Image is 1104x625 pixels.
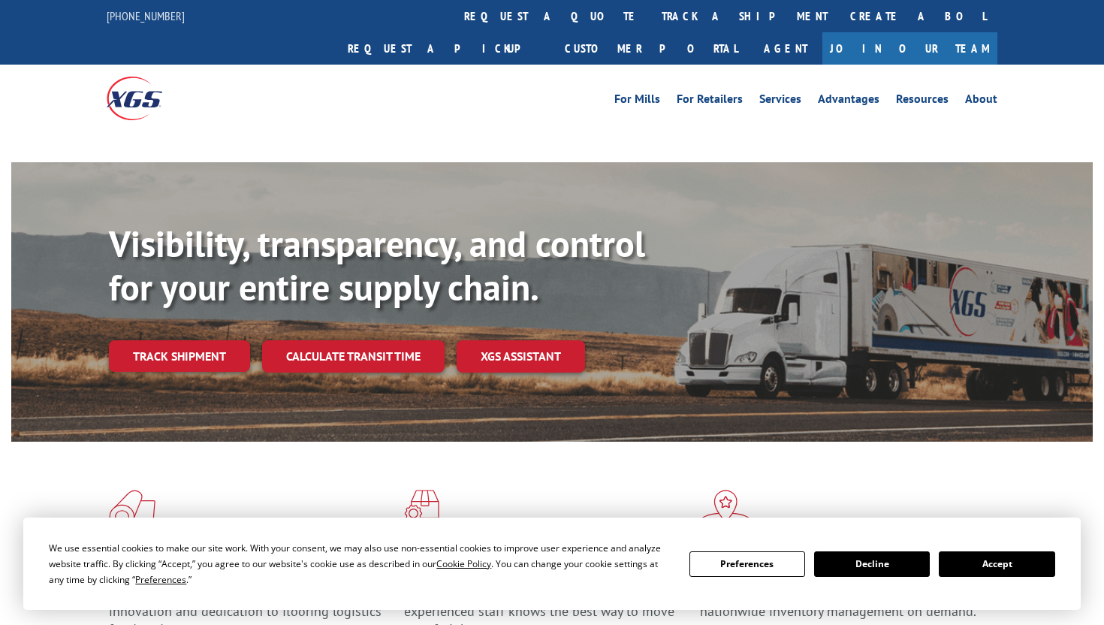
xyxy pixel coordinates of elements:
[554,32,749,65] a: Customer Portal
[49,540,671,587] div: We use essential cookies to make our site work. With your consent, we may also use non-essential ...
[135,573,186,586] span: Preferences
[939,551,1054,577] button: Accept
[896,93,949,110] a: Resources
[700,490,752,529] img: xgs-icon-flagship-distribution-model-red
[262,340,445,373] a: Calculate transit time
[689,551,805,577] button: Preferences
[818,93,879,110] a: Advantages
[457,340,585,373] a: XGS ASSISTANT
[965,93,997,110] a: About
[336,32,554,65] a: Request a pickup
[436,557,491,570] span: Cookie Policy
[109,490,155,529] img: xgs-icon-total-supply-chain-intelligence-red
[759,93,801,110] a: Services
[404,490,439,529] img: xgs-icon-focused-on-flooring-red
[749,32,822,65] a: Agent
[109,340,250,372] a: Track shipment
[822,32,997,65] a: Join Our Team
[614,93,660,110] a: For Mills
[109,220,645,310] b: Visibility, transparency, and control for your entire supply chain.
[814,551,930,577] button: Decline
[677,93,743,110] a: For Retailers
[23,518,1081,610] div: Cookie Consent Prompt
[107,8,185,23] a: [PHONE_NUMBER]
